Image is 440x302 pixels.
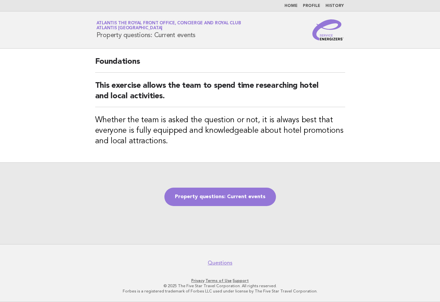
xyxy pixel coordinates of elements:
[96,21,241,38] h1: Property questions: Current events
[191,278,204,283] a: Privacy
[164,188,276,206] a: Property questions: Current events
[19,283,421,289] p: © 2025 The Five Star Travel Corporation. All rights reserved.
[205,278,232,283] a: Terms of Use
[312,19,344,40] img: Service Energizers
[208,260,232,266] a: Questions
[284,4,298,8] a: Home
[95,81,345,107] h2: This exercise allows the team to spend time researching hotel and local activities.
[96,26,163,31] span: Atlantis [GEOGRAPHIC_DATA]
[303,4,320,8] a: Profile
[19,278,421,283] p: · ·
[95,57,345,73] h2: Foundations
[19,289,421,294] p: Forbes is a registered trademark of Forbes LLC used under license by The Five Star Travel Corpora...
[233,278,249,283] a: Support
[325,4,344,8] a: History
[96,21,241,30] a: Atlantis The Royal Front Office, Concierge and Royal ClubAtlantis [GEOGRAPHIC_DATA]
[95,115,345,147] h3: Whether the team is asked the question or not, it is always best that everyone is fully equipped ...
